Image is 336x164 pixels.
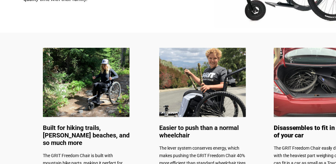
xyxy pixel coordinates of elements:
[43,124,130,147] span: Built for hiking trails, [PERSON_NAME] beaches, and so much more
[22,151,76,163] input: Get more information
[159,124,239,139] span: Easier to push than a normal wheelchair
